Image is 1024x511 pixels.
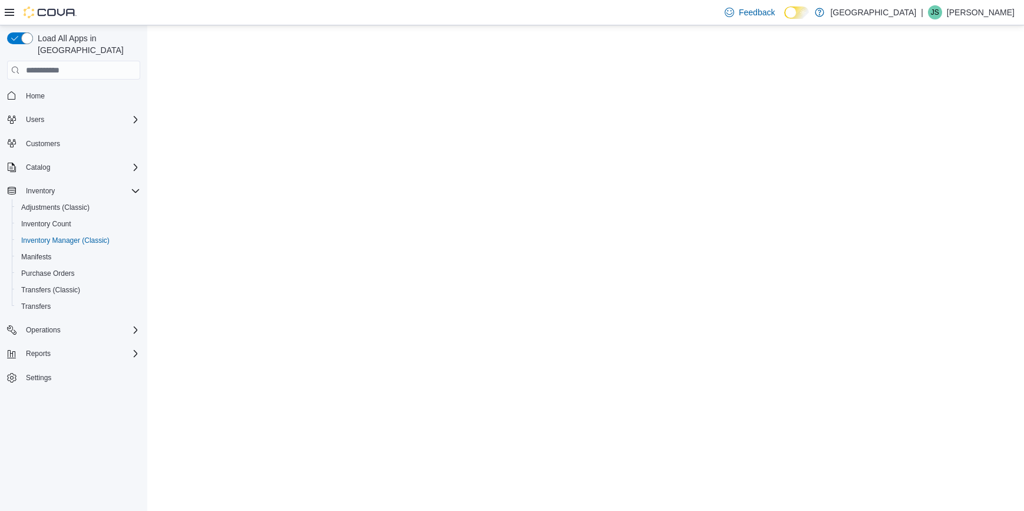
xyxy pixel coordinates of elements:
span: Purchase Orders [16,266,140,281]
button: Manifests [12,249,145,265]
a: Inventory Manager (Classic) [16,233,114,248]
span: Purchase Orders [21,269,75,278]
button: Catalog [2,159,145,176]
button: Transfers (Classic) [12,282,145,298]
span: Home [21,88,140,103]
button: Home [2,87,145,104]
button: Users [21,113,49,127]
button: Inventory [21,184,60,198]
span: JS [931,5,939,19]
input: Dark Mode [784,6,809,19]
p: | [921,5,923,19]
span: Operations [21,323,140,337]
span: Transfers [16,299,140,314]
button: Purchase Orders [12,265,145,282]
button: Settings [2,369,145,386]
span: Reports [26,349,51,358]
span: Inventory Count [21,219,71,229]
button: Adjustments (Classic) [12,199,145,216]
span: Settings [21,370,140,385]
span: Customers [26,139,60,149]
a: Transfers (Classic) [16,283,85,297]
p: [PERSON_NAME] [947,5,1015,19]
nav: Complex example [7,82,140,417]
button: Inventory Count [12,216,145,232]
p: [GEOGRAPHIC_DATA] [830,5,916,19]
span: Users [21,113,140,127]
span: Inventory Manager (Classic) [16,233,140,248]
div: John Sully [928,5,942,19]
span: Adjustments (Classic) [21,203,90,212]
span: Catalog [21,160,140,174]
span: Catalog [26,163,50,172]
a: Inventory Count [16,217,76,231]
span: Operations [26,325,61,335]
span: Settings [26,373,51,383]
span: Load All Apps in [GEOGRAPHIC_DATA] [33,32,140,56]
button: Operations [2,322,145,338]
span: Transfers (Classic) [16,283,140,297]
span: Adjustments (Classic) [16,200,140,215]
span: Inventory Count [16,217,140,231]
button: Catalog [21,160,55,174]
span: Users [26,115,44,124]
a: Adjustments (Classic) [16,200,94,215]
span: Manifests [21,252,51,262]
span: Home [26,91,45,101]
span: Transfers [21,302,51,311]
button: Reports [21,347,55,361]
a: Settings [21,371,56,385]
a: Customers [21,137,65,151]
button: Inventory Manager (Classic) [12,232,145,249]
span: Inventory [26,186,55,196]
button: Users [2,111,145,128]
img: Cova [24,6,77,18]
a: Purchase Orders [16,266,80,281]
a: Home [21,89,49,103]
a: Transfers [16,299,55,314]
span: Reports [21,347,140,361]
a: Feedback [720,1,779,24]
span: Manifests [16,250,140,264]
span: Feedback [739,6,775,18]
span: Transfers (Classic) [21,285,80,295]
button: Reports [2,345,145,362]
button: Operations [21,323,65,337]
span: Inventory Manager (Classic) [21,236,110,245]
button: Transfers [12,298,145,315]
span: Customers [21,136,140,151]
span: Inventory [21,184,140,198]
a: Manifests [16,250,56,264]
button: Customers [2,135,145,152]
button: Inventory [2,183,145,199]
